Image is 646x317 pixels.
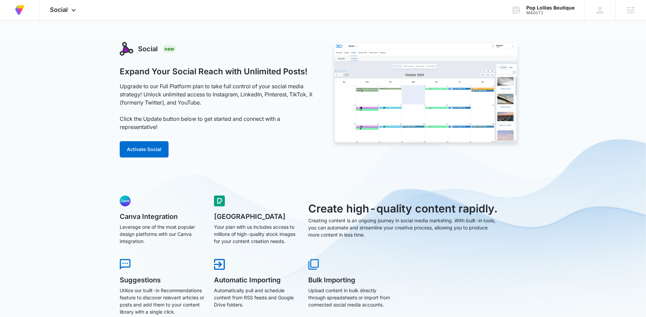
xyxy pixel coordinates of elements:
div: account name [526,5,574,11]
p: Leverage one of the most popular design platforms with our Canva integration. [120,223,204,245]
h5: Canva Integration [120,213,204,220]
p: Creating content is an ongoing journey in social media marketing. With built-in tools, you can au... [308,217,499,238]
div: New [162,45,176,53]
img: Volusion [14,4,26,16]
h1: Expand Your Social Reach with Unlimited Posts! [120,67,308,77]
div: account id [526,11,574,15]
span: Social [50,6,68,13]
h5: Automatic Importing [214,277,299,283]
p: Utilize our built-in Recommendations feature to discover relevant articles or posts and add them ... [120,287,204,315]
button: Activate Social [120,141,169,157]
p: Upgrade to our Full Platform plan to take full control of your social media strategy! Unlock unli... [120,82,316,131]
p: Automatically pull and schedule content from RSS feeds and Google Drive folders. [214,287,299,308]
p: Your plan with us includes access to millions of high-quality stock images for your content creat... [214,223,299,245]
h5: [GEOGRAPHIC_DATA] [214,213,299,220]
h3: Create high-quality content rapidly. [308,201,499,217]
h5: Suggestions [120,277,204,283]
h3: Social [138,44,158,54]
p: Upload content in bulk directly through spreadsheets or import from connected social media accounts. [308,287,393,308]
h5: Bulk Importing [308,277,393,283]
